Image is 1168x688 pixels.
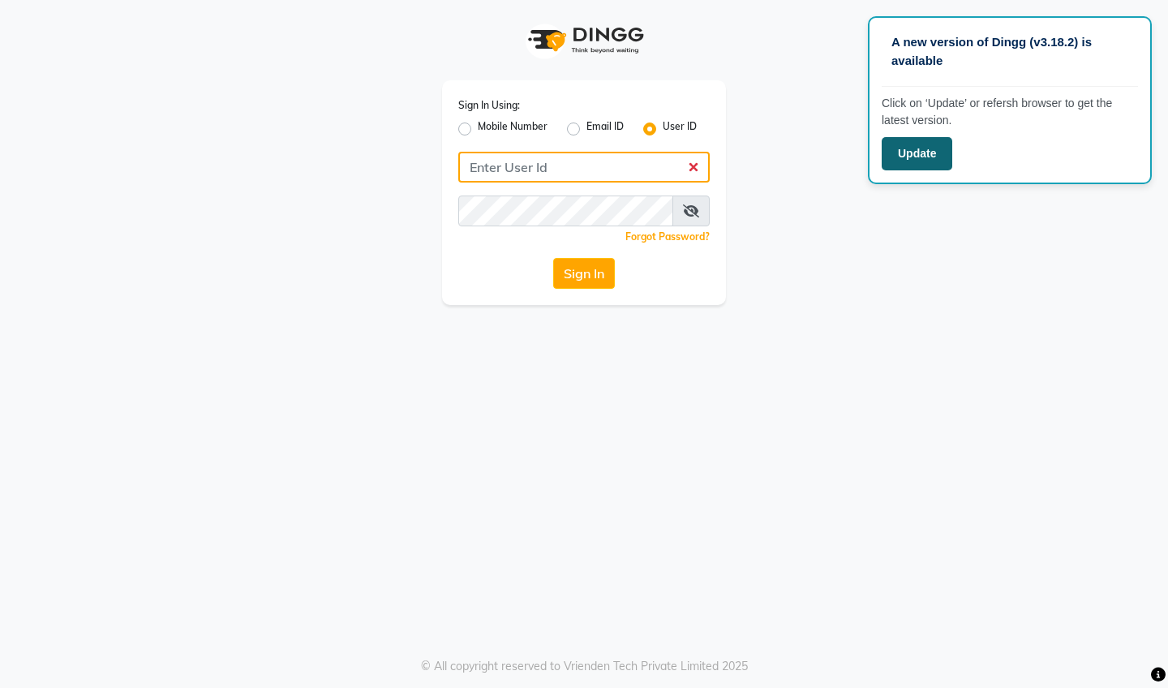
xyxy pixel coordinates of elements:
[882,95,1138,129] p: Click on ‘Update’ or refersh browser to get the latest version.
[478,119,547,139] label: Mobile Number
[625,230,710,243] a: Forgot Password?
[458,152,710,183] input: Username
[586,119,624,139] label: Email ID
[891,33,1128,70] p: A new version of Dingg (v3.18.2) is available
[458,196,673,226] input: Username
[519,16,649,64] img: logo1.svg
[663,119,697,139] label: User ID
[458,98,520,113] label: Sign In Using:
[553,258,615,289] button: Sign In
[882,137,952,170] button: Update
